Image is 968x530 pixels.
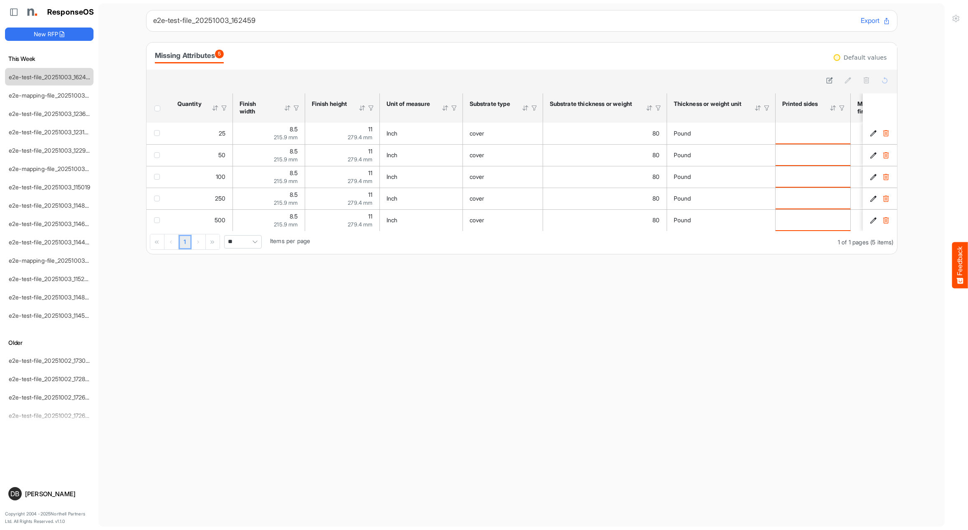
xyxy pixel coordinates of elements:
[9,110,94,117] a: e2e-test-file_20251003_123640
[851,144,930,166] td: is template cell Column Header httpsnorthellcomontologiesmapping-rulesmanufacturinghassubstratefi...
[312,100,348,108] div: Finish height
[882,151,890,159] button: Delete
[9,183,91,191] a: e2e-test-file_20251003_115019
[171,209,233,231] td: 500 is template cell Column Header httpsnorthellcomontologiesmapping-rulesorderhasquantity
[838,104,846,112] div: Filter Icon
[171,188,233,209] td: 250 is template cell Column Header httpsnorthellcomontologiesmapping-rulesorderhasquantity
[224,235,262,249] span: Pagerdropdown
[233,123,305,144] td: 8.5 is template cell Column Header httpsnorthellcomontologiesmapping-rulesmeasurementhasfinishsiz...
[9,394,92,401] a: e2e-test-file_20251002_172647
[233,144,305,166] td: 8.5 is template cell Column Header httpsnorthellcomontologiesmapping-rulesmeasurementhasfinishsiz...
[305,166,380,188] td: 11 is template cell Column Header httpsnorthellcomontologiesmapping-rulesmeasurementhasfinishsize...
[667,188,776,209] td: Pound is template cell Column Header httpsnorthellcomontologiesmapping-rulesmaterialhasmaterialth...
[674,216,691,224] span: Pound
[463,188,543,209] td: cover is template cell Column Header httpsnorthellcomontologiesmapping-rulesmaterialhassubstratem...
[882,129,890,138] button: Delete
[147,93,171,123] th: Header checkbox
[380,188,463,209] td: Inch is template cell Column Header httpsnorthellcomontologiesmapping-rulesmeasurementhasunitofme...
[550,100,635,108] div: Substrate thickness or weight
[674,173,691,180] span: Pound
[9,128,92,136] a: e2e-test-file_20251003_123146
[215,50,224,58] span: 5
[652,173,660,180] span: 80
[543,123,667,144] td: 80 is template cell Column Header httpsnorthellcomontologiesmapping-rulesmaterialhasmaterialthick...
[776,188,851,209] td: is template cell Column Header httpsnorthellcomontologiesmapping-rulesmanufacturinghasprintedsides
[882,173,890,181] button: Delete
[543,188,667,209] td: 80 is template cell Column Header httpsnorthellcomontologiesmapping-rulesmaterialhasmaterialthick...
[869,129,878,138] button: Edit
[367,104,375,112] div: Filter Icon
[776,209,851,231] td: is template cell Column Header httpsnorthellcomontologiesmapping-rulesmanufacturinghasprintedsides
[147,144,171,166] td: checkbox
[674,130,691,137] span: Pound
[857,100,897,115] div: Material finish
[863,166,899,188] td: f0e98804-37dc-4d20-b411-2f04bf6a75d0 is template cell Column Header
[153,17,854,24] h6: e2e-test-file_20251003_162459
[869,173,878,181] button: Edit
[869,151,878,159] button: Edit
[9,202,92,209] a: e2e-test-file_20251003_114842
[164,234,179,249] div: Go to previous page
[9,239,92,246] a: e2e-test-file_20251003_114427
[869,194,878,203] button: Edit
[218,151,225,158] span: 50
[863,123,899,144] td: 081a5c04-aca0-47cd-b333-61b830993d8b is template cell Column Header
[652,195,660,202] span: 80
[674,195,691,202] span: Pound
[171,144,233,166] td: 50 is template cell Column Header httpsnorthellcomontologiesmapping-rulesorderhasquantity
[387,173,398,180] span: Inch
[674,100,743,108] div: Thickness or weight unit
[863,188,899,209] td: 629e9e0c-f171-4968-8eca-11b3e4633a18 is template cell Column Header
[776,166,851,188] td: is template cell Column Header httpsnorthellcomontologiesmapping-rulesmanufacturinghasprintedsides
[652,130,660,137] span: 80
[23,4,40,20] img: Northell
[219,130,225,137] span: 25
[293,104,300,112] div: Filter Icon
[368,148,372,155] span: 11
[348,134,372,141] span: 279.4 mm
[667,166,776,188] td: Pound is template cell Column Header httpsnorthellcomontologiesmapping-rulesmaterialhasmaterialth...
[863,144,899,166] td: 0d59b474-d036-487c-a4fa-b5e0bda70fd7 is template cell Column Header
[270,237,310,244] span: Items per page
[838,239,869,246] span: 1 of 1 pages
[348,156,372,163] span: 279.4 mm
[290,126,298,133] span: 8.5
[9,375,92,382] a: e2e-test-file_20251002_172858
[531,104,538,112] div: Filter Icon
[470,216,485,224] span: cover
[9,357,92,364] a: e2e-test-file_20251002_173041
[25,491,90,497] div: [PERSON_NAME]
[470,130,485,137] span: cover
[147,188,171,209] td: checkbox
[882,216,890,224] button: Delete
[387,130,398,137] span: Inch
[368,126,372,133] span: 11
[5,338,94,347] h6: Older
[851,188,930,209] td: is template cell Column Header httpsnorthellcomontologiesmapping-rulesmanufacturinghassubstratefi...
[380,144,463,166] td: Inch is template cell Column Header httpsnorthellcomontologiesmapping-rulesmeasurementhasunitofme...
[776,144,851,166] td: is template cell Column Header httpsnorthellcomontologiesmapping-rulesmanufacturinghasprintedsides
[952,242,968,288] button: Feedback
[192,234,206,249] div: Go to next page
[305,123,380,144] td: 11 is template cell Column Header httpsnorthellcomontologiesmapping-rulesmeasurementhasfinishsize...
[763,104,771,112] div: Filter Icon
[305,188,380,209] td: 11 is template cell Column Header httpsnorthellcomontologiesmapping-rulesmeasurementhasfinishsize...
[861,15,890,26] button: Export
[851,209,930,231] td: is template cell Column Header httpsnorthellcomontologiesmapping-rulesmanufacturinghassubstratefi...
[450,104,458,112] div: Filter Icon
[10,490,19,497] span: DB
[5,54,94,63] h6: This Week
[9,257,106,264] a: e2e-mapping-file_20251003_105358
[233,209,305,231] td: 8.5 is template cell Column Header httpsnorthellcomontologiesmapping-rulesmeasurementhasfinishsiz...
[150,234,164,249] div: Go to first page
[9,312,92,319] a: e2e-test-file_20251003_114502
[380,166,463,188] td: Inch is template cell Column Header httpsnorthellcomontologiesmapping-rulesmeasurementhasunitofme...
[470,173,485,180] span: cover
[470,195,485,202] span: cover
[147,231,897,254] div: Pager Container
[9,220,92,227] a: e2e-test-file_20251003_114625
[274,134,298,141] span: 215.9 mm
[348,221,372,228] span: 279.4 mm
[870,239,893,246] span: (5 items)
[380,209,463,231] td: Inch is template cell Column Header httpsnorthellcomontologiesmapping-rulesmeasurementhasunitofme...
